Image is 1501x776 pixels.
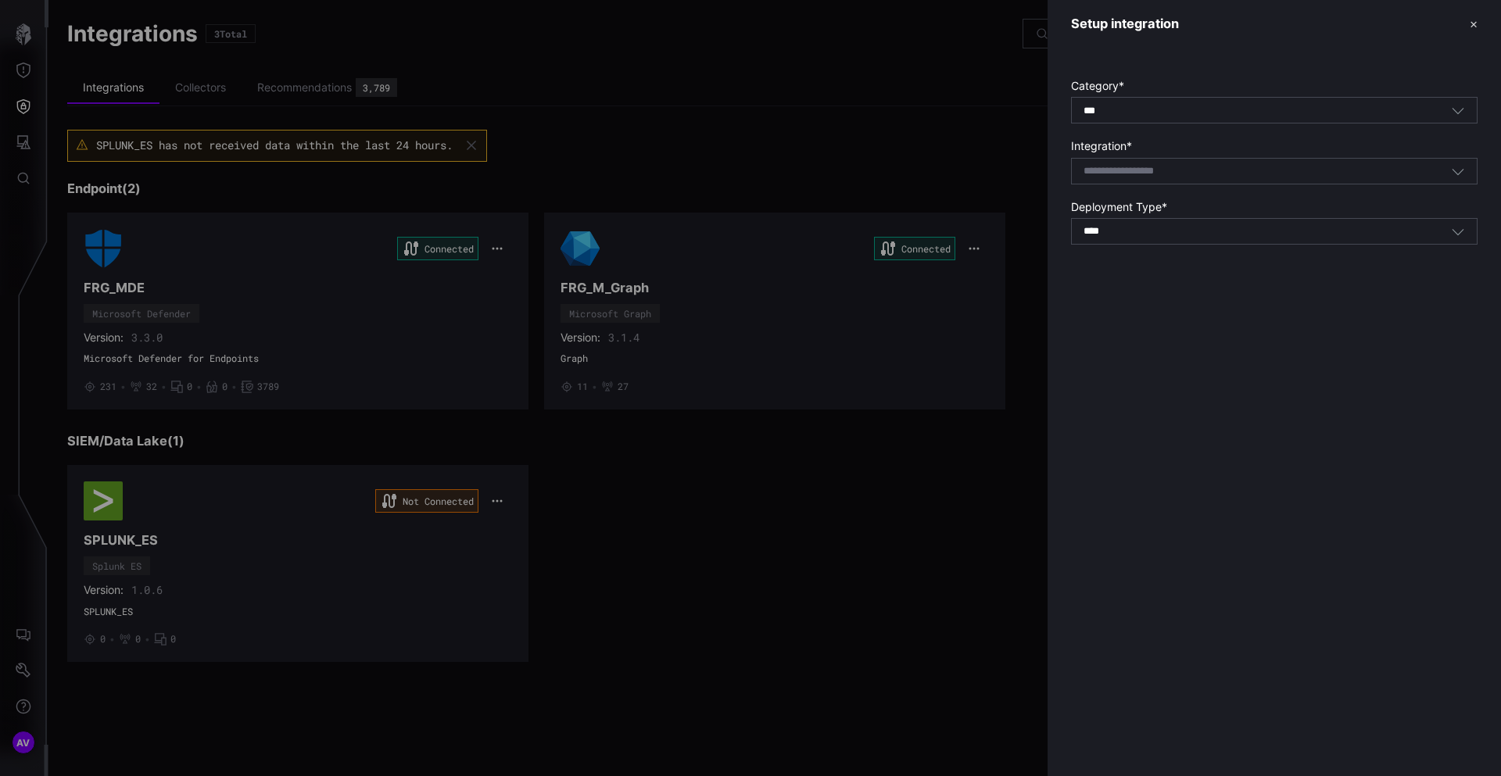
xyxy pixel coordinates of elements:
[1470,16,1478,32] button: ✕
[1451,164,1465,178] button: Toggle options menu
[1071,200,1478,214] label: Deployment Type *
[1451,224,1465,238] button: Toggle options menu
[1071,16,1179,32] h3: Setup integration
[1451,103,1465,117] button: Toggle options menu
[1071,79,1478,93] label: Category *
[1071,139,1478,153] label: Integration *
